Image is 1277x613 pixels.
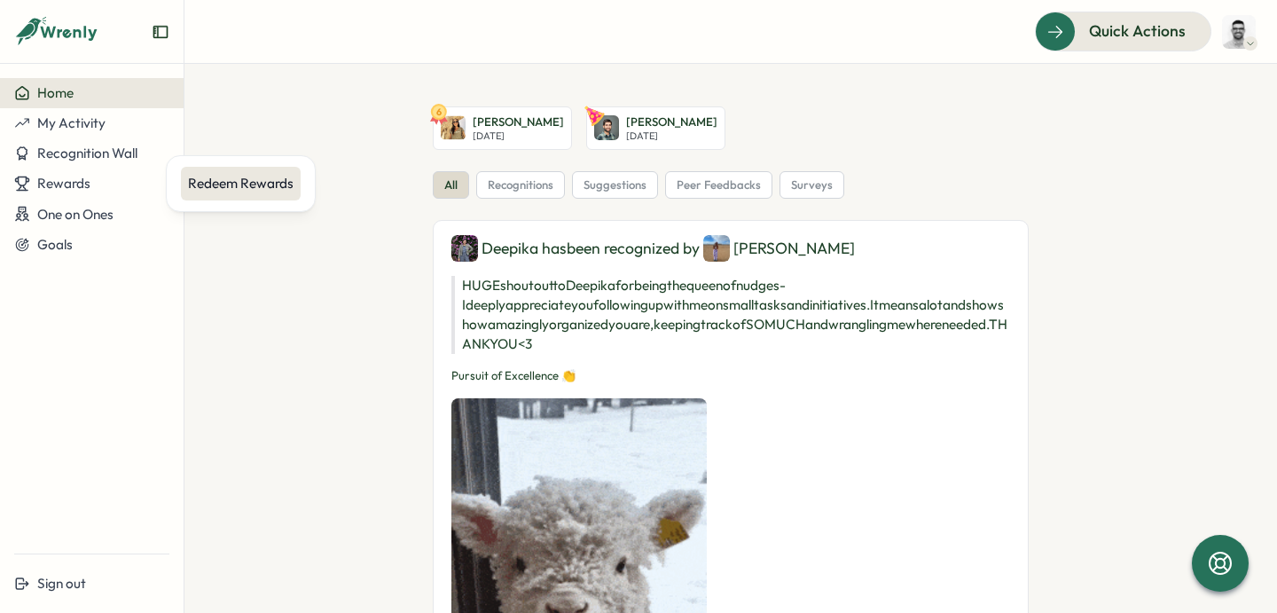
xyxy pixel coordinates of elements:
[451,235,478,262] img: Deepika Ramachandran
[444,177,458,193] span: all
[37,175,90,192] span: Rewards
[584,177,646,193] span: suggestions
[677,177,761,193] span: peer feedbacks
[586,106,725,150] a: Nick Norena[PERSON_NAME][DATE]
[473,114,564,130] p: [PERSON_NAME]
[473,130,564,142] p: [DATE]
[37,114,106,131] span: My Activity
[37,575,86,592] span: Sign out
[188,174,294,193] div: Redeem Rewards
[626,130,717,142] p: [DATE]
[1222,15,1256,49] img: Kyle Peterson
[1035,12,1211,51] button: Quick Actions
[436,106,442,118] text: 6
[791,177,833,193] span: surveys
[37,206,114,223] span: One on Ones
[703,235,730,262] img: Hannah Rachael Smith
[626,114,717,130] p: [PERSON_NAME]
[1089,20,1186,43] span: Quick Actions
[181,167,301,200] a: Redeem Rewards
[441,115,466,140] img: Antonella Guidoccio
[703,235,855,262] div: [PERSON_NAME]
[37,84,74,101] span: Home
[37,145,137,161] span: Recognition Wall
[433,106,572,150] a: 6Antonella Guidoccio[PERSON_NAME][DATE]
[488,177,553,193] span: recognitions
[152,23,169,41] button: Expand sidebar
[451,235,1010,262] div: Deepika has been recognized by
[451,368,1010,384] p: Pursuit of Excellence 👏
[451,276,1010,354] p: HUGE shoutout to Deepika for being the queen of nudges - I deeply appreciate you following up wit...
[594,115,619,140] img: Nick Norena
[37,236,73,253] span: Goals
